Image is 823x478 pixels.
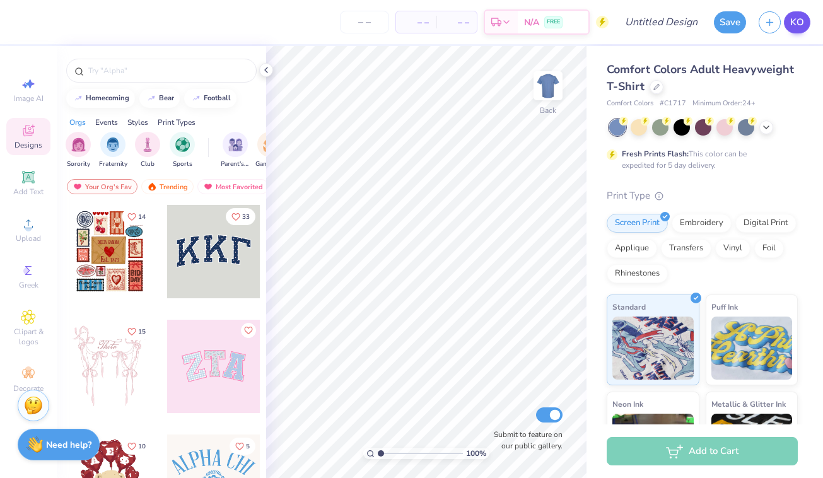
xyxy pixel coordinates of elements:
[66,132,91,169] button: filter button
[6,327,50,347] span: Clipart & logos
[246,443,250,450] span: 5
[228,137,243,152] img: Parent's Weekend Image
[203,182,213,191] img: most_fav.gif
[66,132,91,169] div: filter for Sorority
[607,62,794,94] span: Comfort Colors Adult Heavyweight T-Shirt
[135,132,160,169] button: filter button
[141,137,155,152] img: Club Image
[204,95,231,102] div: football
[404,16,429,29] span: – –
[263,137,277,152] img: Game Day Image
[607,239,657,258] div: Applique
[184,89,236,108] button: football
[615,9,708,35] input: Untitled Design
[661,239,711,258] div: Transfers
[69,117,86,128] div: Orgs
[660,98,686,109] span: # C1717
[135,132,160,169] div: filter for Club
[95,117,118,128] div: Events
[221,132,250,169] div: filter for Parent's Weekend
[221,160,250,169] span: Parent's Weekend
[86,95,129,102] div: homecoming
[141,160,155,169] span: Club
[170,132,195,169] div: filter for Sports
[13,187,44,197] span: Add Text
[607,264,668,283] div: Rhinestones
[221,132,250,169] button: filter button
[122,438,151,455] button: Like
[711,397,786,411] span: Metallic & Glitter Ink
[197,179,269,194] div: Most Favorited
[230,438,255,455] button: Like
[612,300,646,313] span: Standard
[612,397,643,411] span: Neon Ink
[622,148,777,171] div: This color can be expedited for 5 day delivery.
[67,160,90,169] span: Sorority
[241,323,256,338] button: Like
[16,233,41,243] span: Upload
[147,182,157,191] img: trending.gif
[466,448,486,459] span: 100 %
[73,95,83,102] img: trend_line.gif
[15,140,42,150] span: Designs
[607,214,668,233] div: Screen Print
[146,95,156,102] img: trend_line.gif
[612,414,694,477] img: Neon Ink
[535,73,561,98] img: Back
[612,317,694,380] img: Standard
[158,117,196,128] div: Print Types
[66,89,135,108] button: homecoming
[524,16,539,29] span: N/A
[99,132,127,169] div: filter for Fraternity
[715,239,750,258] div: Vinyl
[714,11,746,33] button: Save
[754,239,784,258] div: Foil
[99,160,127,169] span: Fraternity
[71,137,86,152] img: Sorority Image
[255,132,284,169] div: filter for Game Day
[170,132,195,169] button: filter button
[122,323,151,340] button: Like
[242,214,250,220] span: 33
[547,18,560,26] span: FREE
[122,208,151,225] button: Like
[607,98,653,109] span: Comfort Colors
[540,105,556,116] div: Back
[175,137,190,152] img: Sports Image
[487,429,563,452] label: Submit to feature on our public gallery.
[127,117,148,128] div: Styles
[444,16,469,29] span: – –
[13,383,44,393] span: Decorate
[159,95,174,102] div: bear
[141,179,194,194] div: Trending
[735,214,797,233] div: Digital Print
[138,443,146,450] span: 10
[46,439,91,451] strong: Need help?
[711,300,738,313] span: Puff Ink
[173,160,192,169] span: Sports
[138,329,146,335] span: 15
[340,11,389,33] input: – –
[692,98,756,109] span: Minimum Order: 24 +
[711,414,793,477] img: Metallic & Glitter Ink
[255,160,284,169] span: Game Day
[73,182,83,191] img: most_fav.gif
[87,64,248,77] input: Try "Alpha"
[255,132,284,169] button: filter button
[19,280,38,290] span: Greek
[226,208,255,225] button: Like
[784,11,810,33] a: KO
[138,214,146,220] span: 14
[191,95,201,102] img: trend_line.gif
[139,89,180,108] button: bear
[672,214,732,233] div: Embroidery
[67,179,137,194] div: Your Org's Fav
[711,317,793,380] img: Puff Ink
[14,93,44,103] span: Image AI
[790,15,804,30] span: KO
[106,137,120,152] img: Fraternity Image
[99,132,127,169] button: filter button
[607,189,798,203] div: Print Type
[622,149,689,159] strong: Fresh Prints Flash:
